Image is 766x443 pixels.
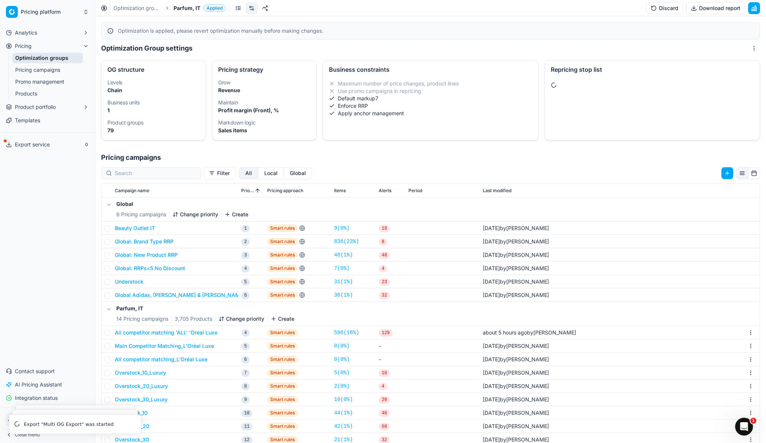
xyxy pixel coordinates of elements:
span: Period [408,188,422,194]
a: 31(1%) [334,278,353,285]
span: Contact support [15,368,55,375]
h1: Optimization Group settings [101,43,193,54]
button: All competitor matching_L'Oréal Luxe [115,356,207,363]
span: about 5 hours ago [483,329,527,336]
button: Understock [115,278,143,285]
span: [DATE] [483,265,500,271]
button: Global: RRPs<5 No Discount [115,265,185,272]
span: 8 [241,383,250,390]
div: Repricing stop list [551,67,754,72]
div: Pricing strategy [218,67,310,72]
h5: Parfum, IT [116,305,294,312]
a: 44(1%) [334,409,353,417]
div: by [PERSON_NAME] [483,382,549,390]
span: Applied [203,4,226,12]
span: Smart rules [267,278,298,285]
span: Smart rules [267,224,298,232]
div: Export "Multi OG Export" was started [24,421,132,428]
td: - [376,339,405,353]
a: 48(1%) [334,251,353,259]
span: 5 [241,278,250,286]
button: Overstock_20_Luxury [115,382,168,390]
span: Campaign name [115,188,149,194]
dt: Grow [218,80,310,85]
span: Smart rules [267,356,298,363]
span: 48 [379,410,390,417]
a: 2(0%) [334,382,350,390]
a: 836(23%) [334,238,359,245]
div: by [PERSON_NAME] [483,224,549,232]
span: 48 [379,252,390,259]
span: [DATE] [483,410,500,416]
iframe: Intercom live chat [735,418,753,436]
a: 9(0%) [334,224,350,232]
span: 1 [750,418,756,424]
div: by [PERSON_NAME] [483,356,549,363]
button: Sorted by Priority ascending [254,187,261,194]
div: Optimization is applied, please revert optimization manually before making changes. [118,27,754,35]
div: by [PERSON_NAME] [483,238,549,245]
span: 10 [241,410,252,417]
button: Analytics [3,27,92,39]
li: Enforce RRP [329,102,532,110]
span: Export service [15,141,50,148]
span: Alerts [379,188,391,194]
span: Parfum, IT [174,4,200,12]
span: 4 [241,265,250,272]
strong: 1 [107,107,110,113]
input: Search [115,169,196,177]
span: 129 [379,329,393,337]
button: All competitor matching 'ALL' 'Oréal Luxe [115,329,217,336]
div: by [PERSON_NAME] [483,423,549,430]
div: by [PERSON_NAME] [483,396,549,403]
strong: Profit margin (Front), % [218,107,279,113]
span: [DATE] [483,423,500,429]
button: Filter [204,167,236,179]
button: local [258,167,284,179]
dt: Product groups [107,120,200,125]
span: Templates [15,117,40,124]
button: Global Adidas, [PERSON_NAME] & [PERSON_NAME] [115,291,245,299]
button: all [239,167,258,179]
button: Change priority [219,315,264,323]
span: Smart rules [267,329,298,336]
nav: breadcrumb [113,4,226,12]
button: Pricing platform [3,3,92,21]
span: 20 [379,396,390,404]
span: Priority [241,188,254,194]
span: Parfum, ITApplied [174,4,226,12]
a: 10(0%) [334,396,353,403]
span: AI Pricing Assistant [15,381,62,388]
span: 60 [379,423,390,430]
span: 3 [241,252,250,259]
button: Overstock_30_Luxury [115,396,168,403]
button: Integration status [3,392,92,404]
button: Beauty Outlet IT [115,224,155,232]
span: Product portfolio [15,103,56,111]
span: Smart rules [267,238,298,245]
span: 4 [379,265,387,272]
a: 7(0%) [334,265,350,272]
a: Optimization groups [113,4,161,12]
a: 42(1%) [334,423,353,430]
button: Global: Brand Type RRP [115,238,174,245]
div: Export "Automated export for applied" was started [26,412,129,426]
span: 4 [241,329,250,337]
span: [DATE] [483,238,500,245]
span: Smart rules [267,251,298,259]
div: by [PERSON_NAME] [483,251,549,259]
span: Integration status [15,394,58,402]
a: Optimization groups [12,53,83,63]
button: Pricing [3,40,92,52]
span: 8 [379,238,387,246]
li: Apply anchor management [329,110,532,117]
button: Product portfolio [3,101,92,113]
a: 0(0%) [334,342,350,350]
span: Analytics [15,29,37,36]
span: [DATE] [483,278,500,285]
span: 14 Pricing campaigns [116,315,168,323]
div: by [PERSON_NAME] [483,278,549,285]
div: Export "Automated export for applied" was started [29,407,126,420]
strong: Sales items [218,127,247,133]
h5: Global [116,200,248,208]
